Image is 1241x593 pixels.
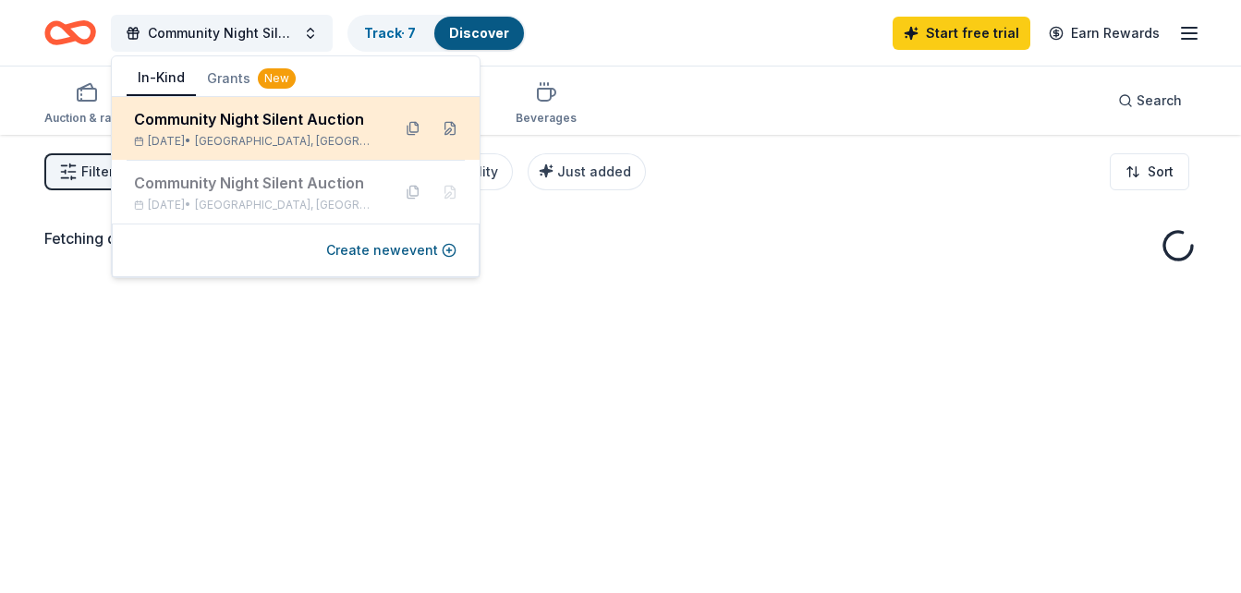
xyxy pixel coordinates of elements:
[195,134,376,149] span: [GEOGRAPHIC_DATA], [GEOGRAPHIC_DATA]
[1103,82,1197,119] button: Search
[196,62,307,95] button: Grants
[347,15,526,52] button: Track· 7Discover
[44,74,128,135] button: Auction & raffle
[195,198,376,212] span: [GEOGRAPHIC_DATA], [GEOGRAPHIC_DATA]
[134,108,376,130] div: Community Night Silent Auction
[364,25,416,41] a: Track· 7
[1148,161,1174,183] span: Sort
[134,134,376,149] div: [DATE] •
[81,161,114,183] span: Filter
[134,198,376,212] div: [DATE] •
[449,25,509,41] a: Discover
[44,153,128,190] button: Filter2
[528,153,646,190] button: Just added
[1038,17,1171,50] a: Earn Rewards
[326,239,456,261] button: Create newevent
[44,227,1197,249] div: Fetching donors, one moment...
[258,68,296,89] div: New
[134,172,376,194] div: Community Night Silent Auction
[1110,153,1189,190] button: Sort
[557,163,631,179] span: Just added
[148,22,296,44] span: Community Night Silent Auction
[516,111,577,126] div: Beverages
[44,11,96,54] a: Home
[1137,90,1182,112] span: Search
[516,74,577,135] button: Beverages
[44,111,128,126] div: Auction & raffle
[111,15,333,52] button: Community Night Silent Auction
[127,61,196,96] button: In-Kind
[893,17,1030,50] a: Start free trial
